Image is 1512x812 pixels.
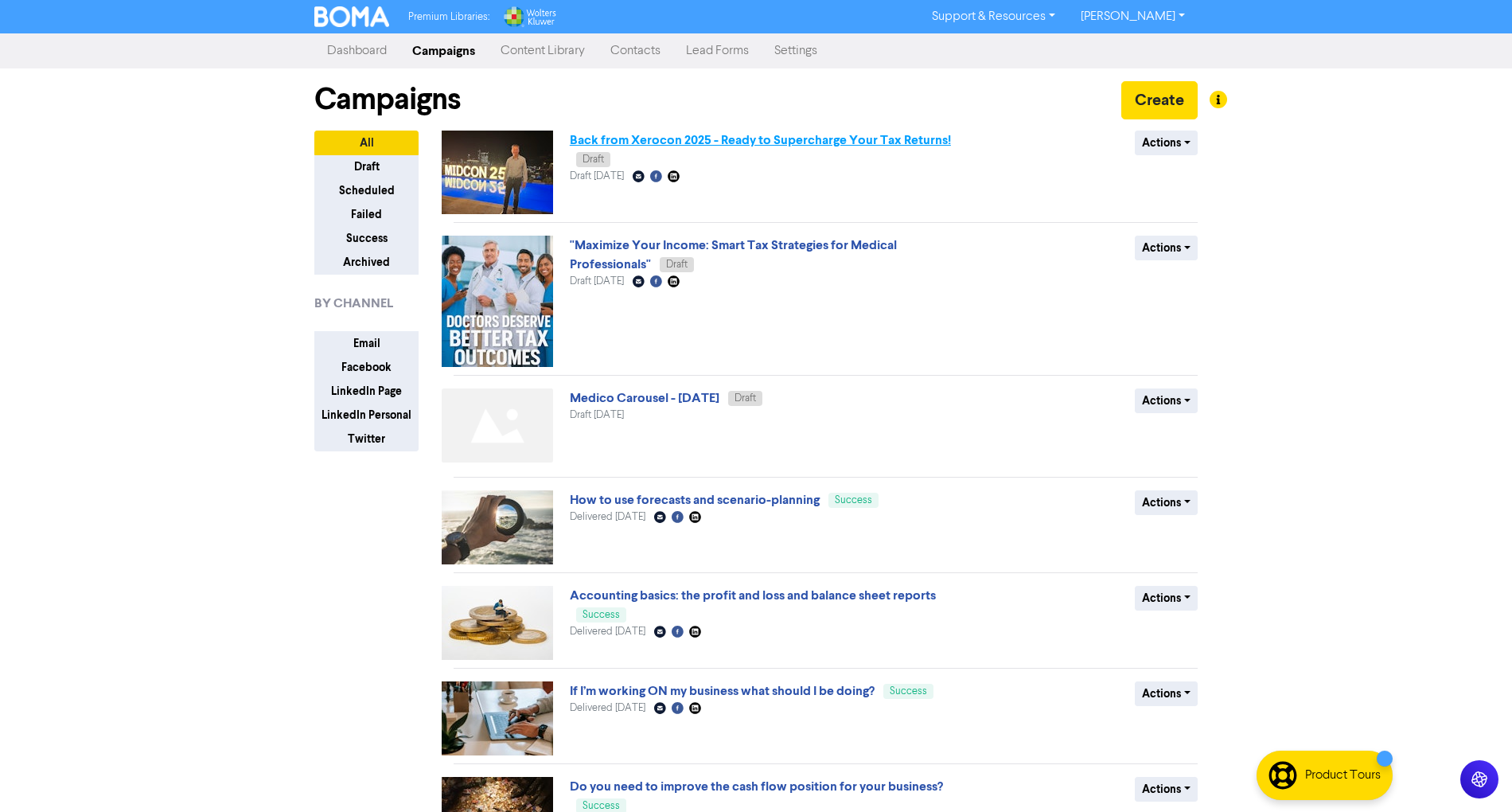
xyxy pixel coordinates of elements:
[314,178,419,203] button: Scheduled
[570,237,897,272] a: "Maximize Your Income: Smart Tax Strategies for Medical Professionals"
[502,6,556,27] img: Wolters Kluwer
[488,35,598,67] a: Content Library
[583,610,620,620] span: Success
[570,171,624,182] span: Draft [DATE]
[835,495,872,506] span: Success
[314,35,399,67] a: Dashboard
[570,390,719,406] a: Medico Carousel - [DATE]
[1135,131,1198,155] button: Actions
[1068,4,1198,29] a: [PERSON_NAME]
[442,236,553,367] img: image_1755964583460.png
[1135,777,1198,802] button: Actions
[314,202,419,227] button: Failed
[442,681,553,755] img: image_1753084569007.jpg
[314,427,419,451] button: Twitter
[1135,490,1198,515] button: Actions
[570,276,624,287] span: Draft [DATE]
[1135,586,1198,611] button: Actions
[314,379,419,404] button: LinkedIn Page
[570,588,936,603] a: Accounting basics: the profit and loss and balance sheet reports
[583,801,620,811] span: Success
[570,627,645,637] span: Delivered [DATE]
[1121,81,1198,119] button: Create
[1135,236,1198,260] button: Actions
[314,6,389,27] img: BOMA Logo
[919,4,1068,29] a: Support & Resources
[314,331,419,356] button: Email
[570,132,951,148] a: Back from Xerocon 2025 - Ready to Supercharge Your Tax Returns!
[314,355,419,380] button: Facebook
[408,12,489,22] span: Premium Libraries:
[314,154,419,179] button: Draft
[735,393,756,404] span: Draft
[442,490,553,564] img: image_1753084908800.jpg
[570,492,820,508] a: How to use forecasts and scenario-planning
[570,512,645,522] span: Delivered [DATE]
[314,250,419,275] button: Archived
[314,226,419,251] button: Success
[1135,681,1198,706] button: Actions
[1135,388,1198,413] button: Actions
[666,260,688,270] span: Draft
[583,154,604,165] span: Draft
[570,703,645,713] span: Delivered [DATE]
[762,35,830,67] a: Settings
[890,686,927,697] span: Success
[1432,736,1512,812] iframe: Chat Widget
[314,403,419,427] button: LinkedIn Personal
[442,388,553,463] img: Not found
[442,586,553,660] img: image_1753084804236.jpg
[314,294,393,313] span: BY CHANNEL
[399,35,488,67] a: Campaigns
[314,81,461,118] h1: Campaigns
[570,779,943,794] a: Do you need to improve the cash flow position for your business?
[570,683,875,699] a: If I’m working ON my business what should I be doing?
[673,35,762,67] a: Lead Forms
[598,35,673,67] a: Contacts
[570,410,624,420] span: Draft [DATE]
[442,131,553,214] img: image_1757567352389.jpeg
[314,131,419,155] button: All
